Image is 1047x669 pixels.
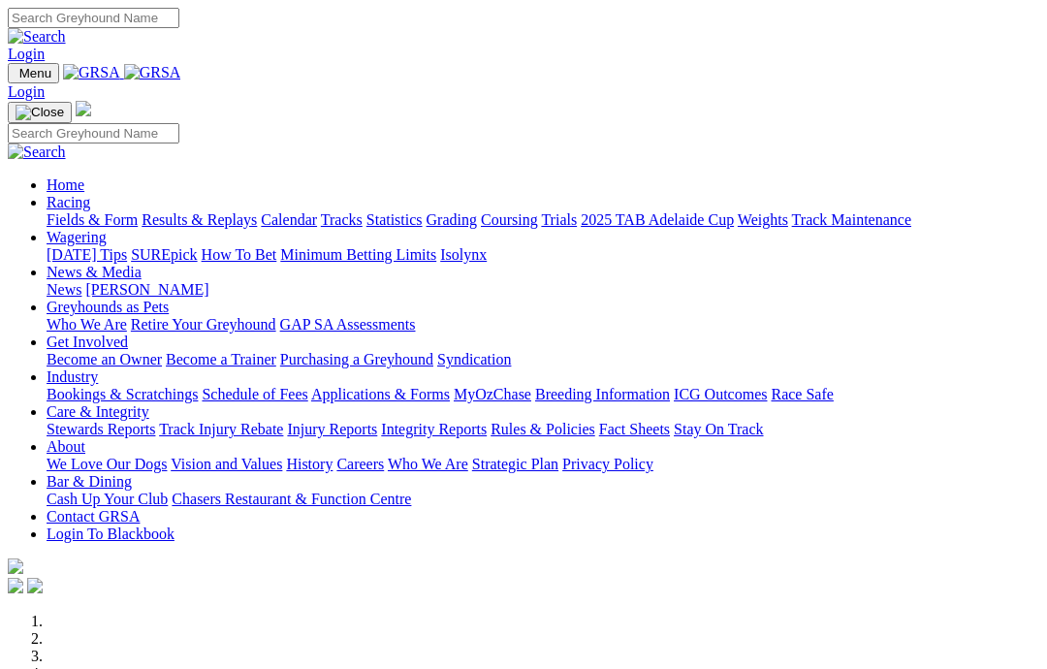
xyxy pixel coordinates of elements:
[8,558,23,574] img: logo-grsa-white.png
[47,526,174,542] a: Login To Blackbook
[47,438,85,455] a: About
[171,456,282,472] a: Vision and Values
[336,456,384,472] a: Careers
[47,281,1039,299] div: News & Media
[599,421,670,437] a: Fact Sheets
[47,316,127,333] a: Who We Are
[792,211,911,228] a: Track Maintenance
[771,386,833,402] a: Race Safe
[47,456,167,472] a: We Love Our Dogs
[47,264,142,280] a: News & Media
[47,211,1039,229] div: Racing
[535,386,670,402] a: Breeding Information
[738,211,788,228] a: Weights
[47,421,1039,438] div: Care & Integrity
[427,211,477,228] a: Grading
[287,421,377,437] a: Injury Reports
[437,351,511,367] a: Syndication
[8,28,66,46] img: Search
[311,386,450,402] a: Applications & Forms
[47,456,1039,473] div: About
[581,211,734,228] a: 2025 TAB Adelaide Cup
[454,386,531,402] a: MyOzChase
[381,421,487,437] a: Integrity Reports
[280,246,436,263] a: Minimum Betting Limits
[16,105,64,120] img: Close
[19,66,51,80] span: Menu
[491,421,595,437] a: Rules & Policies
[76,101,91,116] img: logo-grsa-white.png
[47,508,140,525] a: Contact GRSA
[166,351,276,367] a: Become a Trainer
[47,316,1039,334] div: Greyhounds as Pets
[8,63,59,83] button: Toggle navigation
[562,456,653,472] a: Privacy Policy
[440,246,487,263] a: Isolynx
[47,473,132,490] a: Bar & Dining
[47,334,128,350] a: Get Involved
[172,491,411,507] a: Chasers Restaurant & Function Centre
[47,386,1039,403] div: Industry
[47,491,168,507] a: Cash Up Your Club
[47,211,138,228] a: Fields & Form
[674,421,763,437] a: Stay On Track
[47,368,98,385] a: Industry
[47,281,81,298] a: News
[261,211,317,228] a: Calendar
[202,386,307,402] a: Schedule of Fees
[47,194,90,210] a: Racing
[124,64,181,81] img: GRSA
[131,316,276,333] a: Retire Your Greyhound
[63,64,120,81] img: GRSA
[47,246,1039,264] div: Wagering
[472,456,558,472] a: Strategic Plan
[47,403,149,420] a: Care & Integrity
[27,578,43,593] img: twitter.svg
[674,386,767,402] a: ICG Outcomes
[8,578,23,593] img: facebook.svg
[142,211,257,228] a: Results & Replays
[47,351,1039,368] div: Get Involved
[481,211,538,228] a: Coursing
[47,386,198,402] a: Bookings & Scratchings
[202,246,277,263] a: How To Bet
[286,456,333,472] a: History
[321,211,363,228] a: Tracks
[8,83,45,100] a: Login
[8,46,45,62] a: Login
[47,491,1039,508] div: Bar & Dining
[366,211,423,228] a: Statistics
[47,246,127,263] a: [DATE] Tips
[131,246,197,263] a: SUREpick
[47,299,169,315] a: Greyhounds as Pets
[159,421,283,437] a: Track Injury Rebate
[85,281,208,298] a: [PERSON_NAME]
[47,421,155,437] a: Stewards Reports
[8,123,179,143] input: Search
[8,102,72,123] button: Toggle navigation
[280,316,416,333] a: GAP SA Assessments
[541,211,577,228] a: Trials
[47,351,162,367] a: Become an Owner
[8,143,66,161] img: Search
[8,8,179,28] input: Search
[388,456,468,472] a: Who We Are
[280,351,433,367] a: Purchasing a Greyhound
[47,176,84,193] a: Home
[47,229,107,245] a: Wagering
